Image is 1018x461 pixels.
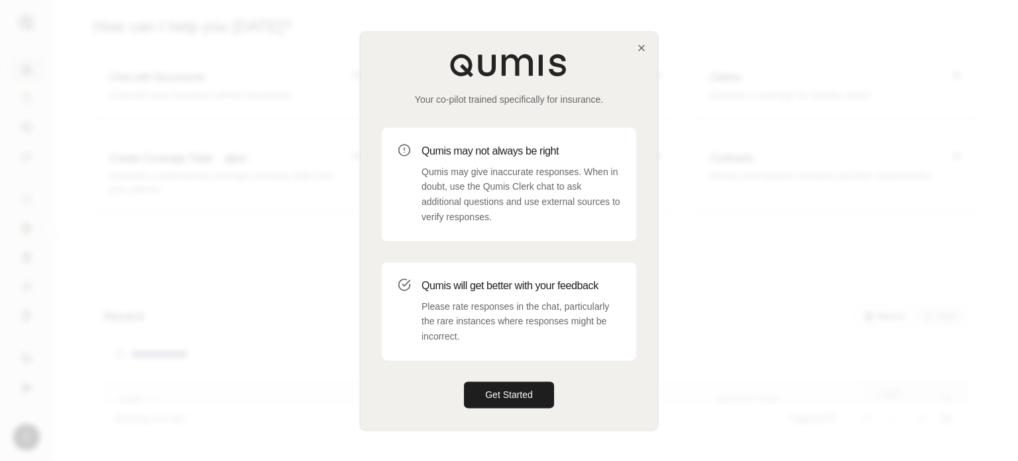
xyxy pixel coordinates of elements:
img: Qumis Logo [449,53,569,77]
button: Get Started [464,381,554,408]
p: Qumis may give inaccurate responses. When in doubt, use the Qumis Clerk chat to ask additional qu... [422,165,620,225]
h3: Qumis will get better with your feedback [422,278,620,294]
h3: Qumis may not always be right [422,143,620,159]
p: Please rate responses in the chat, particularly the rare instances where responses might be incor... [422,299,620,344]
p: Your co-pilot trained specifically for insurance. [382,93,636,106]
